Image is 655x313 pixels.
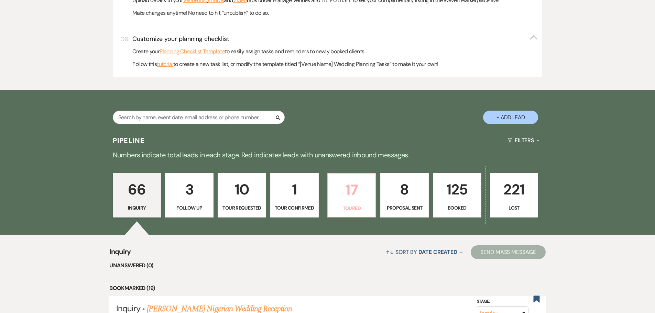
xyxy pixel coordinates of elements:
[132,9,538,18] p: Make changes anytime! No need to hit “unpublish” to do so.
[222,178,262,201] p: 10
[132,35,538,43] button: Customize your planning checklist
[275,178,314,201] p: 1
[483,111,538,124] button: + Add Lead
[380,173,429,217] a: 8Proposal Sent
[132,60,538,69] p: Follow this to create a new task list, or modify the template titled “[Venue Name] Wedding Planni...
[494,204,534,212] p: Lost
[218,173,266,217] a: 10Tour Requested
[109,284,546,293] li: Bookmarked (19)
[437,178,477,201] p: 125
[433,173,481,217] a: 125Booked
[383,243,466,261] button: Sort By Date Created
[471,245,546,259] button: Send Mass Message
[117,178,157,201] p: 66
[80,149,575,160] p: Numbers indicate total leads in each stage. Red indicates leads with unanswered inbound messages.
[490,173,538,217] a: 221Lost
[327,173,376,217] a: 17Toured
[117,204,157,212] p: Inquiry
[477,298,528,305] label: Stage:
[275,204,314,212] p: Tour Confirmed
[270,173,319,217] a: 1Tour Confirmed
[494,178,534,201] p: 221
[505,131,542,149] button: Filters
[113,111,285,124] input: Search by name, event date, email address or phone number
[132,47,538,56] p: Create your to easily assign tasks and reminders to newly booked clients.
[157,60,173,69] a: tutorial
[113,173,161,217] a: 66Inquiry
[385,178,424,201] p: 8
[170,204,209,212] p: Follow Up
[132,35,229,43] h3: Customize your planning checklist
[332,204,372,212] p: Toured
[418,248,457,256] span: Date Created
[160,47,225,56] a: Planning Checklist Template
[332,178,372,201] p: 17
[113,136,145,145] h3: Pipeline
[165,173,214,217] a: 3Follow Up
[437,204,477,212] p: Booked
[109,246,131,261] span: Inquiry
[222,204,262,212] p: Tour Requested
[386,248,394,256] span: ↑↓
[109,261,546,270] li: Unanswered (0)
[170,178,209,201] p: 3
[385,204,424,212] p: Proposal Sent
